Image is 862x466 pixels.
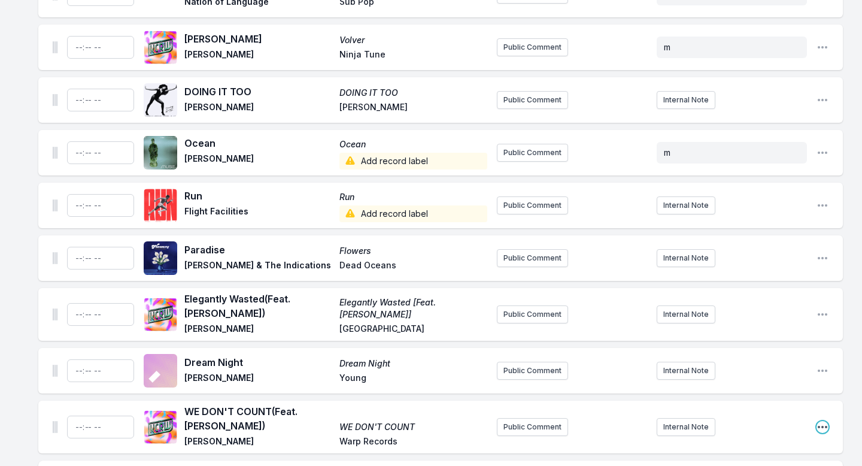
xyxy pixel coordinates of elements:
[339,296,487,320] span: Elegantly Wasted [Feat. [PERSON_NAME]]
[53,94,57,106] img: Drag Handle
[497,249,568,267] button: Public Comment
[67,247,134,270] input: Timestamp
[497,196,568,214] button: Public Comment
[339,87,487,99] span: DOING IT TOO
[53,308,57,320] img: Drag Handle
[339,49,487,63] span: Ninja Tune
[817,41,828,53] button: Open playlist item options
[67,416,134,438] input: Timestamp
[497,362,568,380] button: Public Comment
[339,358,487,370] span: Dream Night
[144,83,177,117] img: DOING IT TOO
[184,372,332,386] span: [PERSON_NAME]
[184,323,332,337] span: [PERSON_NAME]
[53,199,57,211] img: Drag Handle
[339,259,487,274] span: Dead Oceans
[53,421,57,433] img: Drag Handle
[657,91,715,109] button: Internal Note
[339,101,487,116] span: [PERSON_NAME]
[657,362,715,380] button: Internal Note
[339,191,487,203] span: Run
[184,243,332,257] span: Paradise
[67,141,134,164] input: Timestamp
[497,305,568,323] button: Public Comment
[339,205,487,222] span: Add record label
[144,241,177,275] img: Flowers
[817,147,828,159] button: Open playlist item options
[184,435,332,450] span: [PERSON_NAME]
[67,194,134,217] input: Timestamp
[67,359,134,382] input: Timestamp
[817,252,828,264] button: Open playlist item options
[339,153,487,170] span: Add record label
[817,94,828,106] button: Open playlist item options
[53,147,57,159] img: Drag Handle
[657,196,715,214] button: Internal Note
[664,42,670,52] span: m
[53,365,57,377] img: Drag Handle
[339,245,487,257] span: Flowers
[664,147,670,158] span: m
[339,372,487,386] span: Young
[339,421,487,433] span: WE DON'T COUNT
[53,252,57,264] img: Drag Handle
[53,41,57,53] img: Drag Handle
[339,323,487,337] span: [GEOGRAPHIC_DATA]
[144,298,177,331] img: Elegantly Wasted [Feat. Leon Bridges]
[817,308,828,320] button: Open playlist item options
[817,421,828,433] button: Open playlist item options
[184,259,332,274] span: [PERSON_NAME] & The Indications
[184,32,332,46] span: [PERSON_NAME]
[144,410,177,444] img: WE DON'T COUNT
[144,354,177,388] img: Dream Night
[657,305,715,323] button: Internal Note
[184,189,332,203] span: Run
[184,355,332,370] span: Dream Night
[497,38,568,56] button: Public Comment
[184,101,332,116] span: [PERSON_NAME]
[339,138,487,150] span: Ocean
[144,136,177,170] img: Ocean
[67,303,134,326] input: Timestamp
[144,189,177,222] img: Run
[657,249,715,267] button: Internal Note
[339,34,487,46] span: Volver
[497,144,568,162] button: Public Comment
[67,89,134,111] input: Timestamp
[497,418,568,436] button: Public Comment
[339,435,487,450] span: Warp Records
[184,49,332,63] span: [PERSON_NAME]
[184,136,332,150] span: Ocean
[184,205,332,222] span: Flight Facilities
[144,31,177,64] img: Volver
[67,36,134,59] input: Timestamp
[184,153,332,170] span: [PERSON_NAME]
[817,365,828,377] button: Open playlist item options
[184,292,332,320] span: Elegantly Wasted (Feat. [PERSON_NAME])
[497,91,568,109] button: Public Comment
[657,418,715,436] button: Internal Note
[184,84,332,99] span: DOING IT TOO
[817,199,828,211] button: Open playlist item options
[184,404,332,433] span: WE DON'T COUNT (Feat. [PERSON_NAME])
